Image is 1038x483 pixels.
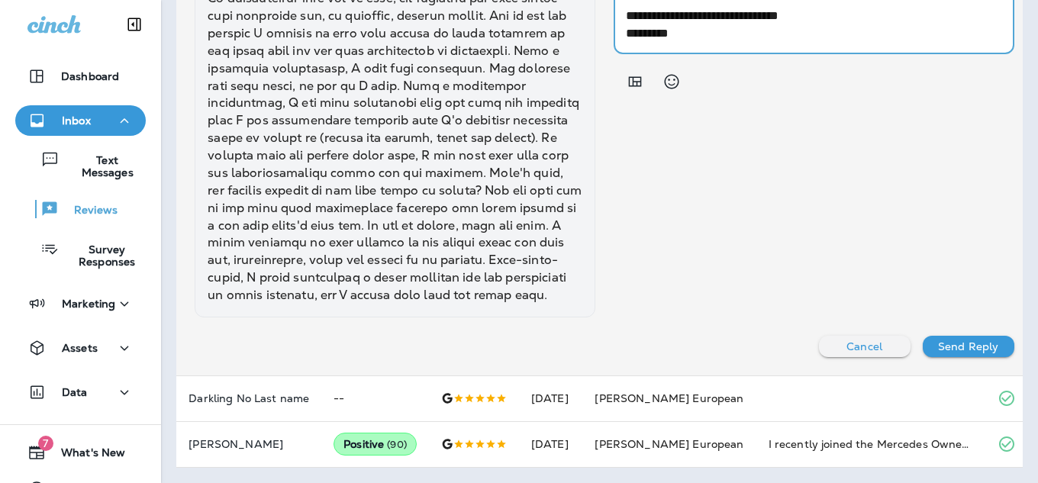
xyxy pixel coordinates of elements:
p: Dashboard [61,70,119,82]
button: Data [15,377,146,407]
button: Inbox [15,105,146,136]
p: Marketing [62,298,115,310]
p: Reviews [59,204,118,218]
span: What's New [46,446,125,465]
button: Text Messages [15,143,146,185]
p: Darkling No Last name [189,392,309,404]
p: Cancel [846,340,882,353]
div: I recently joined the Mercedes Owners Family ! I found this place and !! I have to say they were ... [769,436,973,452]
span: [PERSON_NAME] European [595,391,743,405]
div: Positive [334,433,417,456]
span: 7 [38,436,53,451]
button: Add in a premade template [620,66,650,97]
button: Marketing [15,288,146,319]
span: ( 90 ) [387,438,407,451]
td: [DATE] [519,375,583,421]
button: Assets [15,333,146,363]
span: [PERSON_NAME] European [595,437,743,451]
td: -- [321,375,429,421]
p: Survey Responses [59,243,140,268]
button: Select an emoji [656,66,687,97]
p: Inbox [62,114,91,127]
button: Cancel [819,336,911,357]
p: Data [62,386,88,398]
p: Send Reply [938,340,998,353]
button: Send Reply [923,336,1014,357]
td: [DATE] [519,421,583,467]
p: Assets [62,342,98,354]
button: 7What's New [15,437,146,468]
button: Collapse Sidebar [113,9,156,40]
p: [PERSON_NAME] [189,438,309,450]
button: Survey Responses [15,233,146,275]
p: Text Messages [60,154,140,179]
button: Reviews [15,193,146,225]
button: Dashboard [15,61,146,92]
